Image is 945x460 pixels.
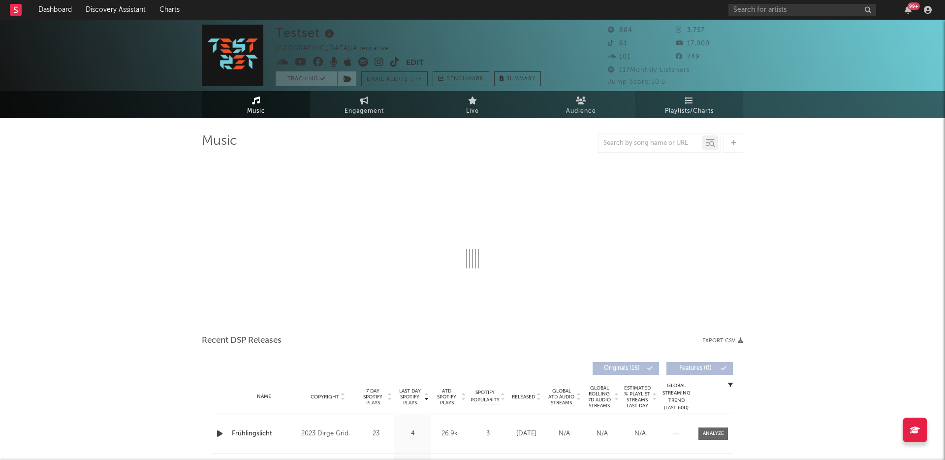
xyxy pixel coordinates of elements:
button: Originals(16) [593,362,659,375]
span: 117 Monthly Listeners [608,67,690,73]
div: 4 [397,429,429,439]
a: Live [418,91,527,118]
span: 61 [608,40,627,47]
div: Name [232,393,296,400]
input: Search for artists [728,4,876,16]
span: Jump Score: 30.5 [608,79,665,85]
span: 17,000 [676,40,710,47]
a: Playlists/Charts [635,91,743,118]
button: Features(0) [666,362,733,375]
a: Audience [527,91,635,118]
span: Engagement [345,105,384,117]
button: Tracking [276,71,337,86]
span: 7 Day Spotify Plays [360,388,386,406]
span: Global Rolling 7D Audio Streams [586,385,613,409]
span: Benchmark [446,73,484,85]
a: Benchmark [433,71,489,86]
span: Summary [506,76,535,82]
span: 884 [608,27,632,33]
a: Music [202,91,310,118]
span: 749 [676,54,700,60]
div: N/A [548,429,581,439]
div: [DATE] [510,429,543,439]
span: Global ATD Audio Streams [548,388,575,406]
div: 23 [360,429,392,439]
input: Search by song name or URL [598,139,702,147]
span: Recent DSP Releases [202,335,282,347]
span: Released [512,394,535,400]
span: Last Day Spotify Plays [397,388,423,406]
button: Edit [406,57,424,69]
div: N/A [586,429,619,439]
span: Spotify Popularity [471,389,500,404]
em: Off [410,77,422,82]
span: Music [247,105,265,117]
button: 99+ [905,6,912,14]
button: Summary [494,71,541,86]
button: Email AlertsOff [361,71,428,86]
span: ATD Spotify Plays [434,388,460,406]
span: Copyright [311,394,339,400]
span: 101 [608,54,630,60]
div: Global Streaming Trend (Last 60D) [661,382,691,412]
span: Features ( 0 ) [673,365,718,371]
span: Audience [566,105,596,117]
div: 99 + [908,2,920,10]
div: [GEOGRAPHIC_DATA] | Alternative [276,43,400,55]
div: 3 [471,429,505,439]
button: Export CSV [702,338,743,344]
div: 26.9k [434,429,466,439]
span: 3,757 [676,27,705,33]
div: N/A [624,429,657,439]
div: 2023 Dirge Grid [301,428,355,440]
a: Engagement [310,91,418,118]
div: Testset [276,25,337,41]
span: Playlists/Charts [665,105,714,117]
span: Originals ( 16 ) [599,365,644,371]
span: Live [466,105,479,117]
a: Frühlingslicht [232,429,296,439]
span: Estimated % Playlist Streams Last Day [624,385,651,409]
